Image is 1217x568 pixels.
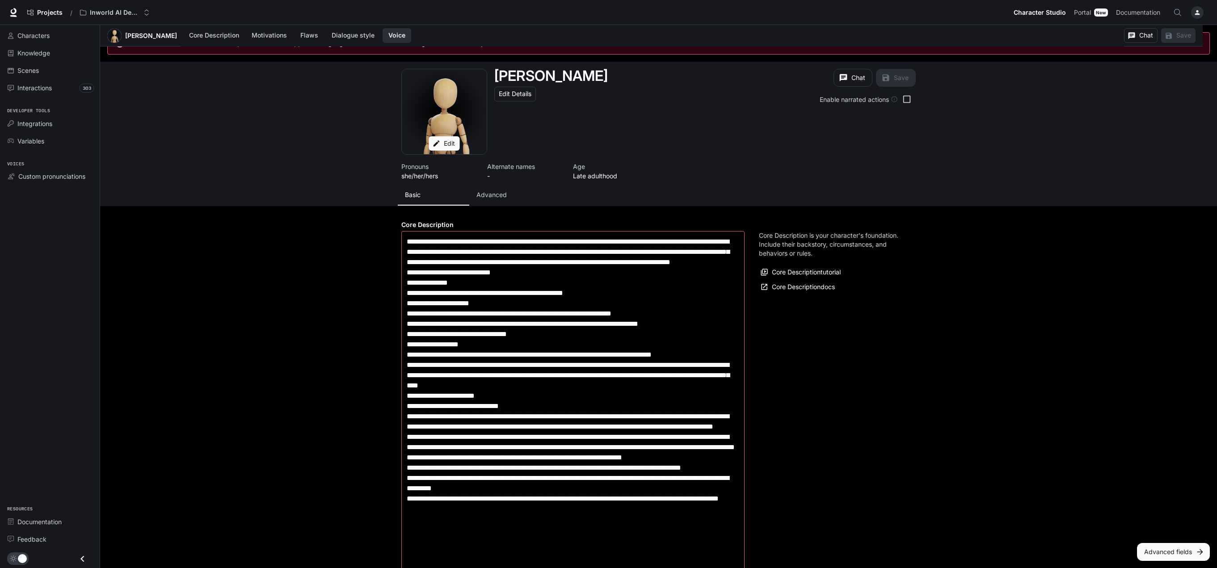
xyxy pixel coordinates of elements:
a: Core Descriptiondocs [759,280,837,295]
button: Core Description [185,28,244,43]
a: [PERSON_NAME] [125,33,177,39]
a: Feedback [4,531,96,547]
div: Avatar image [402,69,487,154]
button: Flaws [295,28,324,43]
p: - [487,171,562,181]
p: Basic [405,190,421,199]
a: Integrations [4,116,96,131]
a: Go to projects [23,4,67,21]
p: Age [573,162,648,171]
button: Voice [383,28,411,43]
button: Chat [834,69,872,87]
span: Variables [17,136,44,146]
div: Enable narrated actions [820,95,898,104]
span: Custom pronunciations [18,172,85,181]
button: Motivations [247,28,291,43]
button: Dialogue style [327,28,379,43]
p: she/her/hers [401,171,476,181]
button: Core Descriptiontutorial [759,265,843,280]
span: Knowledge [17,48,50,58]
span: Portal [1074,7,1091,18]
div: New [1094,8,1108,17]
button: Open character avatar dialog [107,29,122,43]
button: Open workspace menu [76,4,154,21]
a: Variables [4,133,96,149]
a: Character Studio [1010,4,1070,21]
button: Advanced fields [1137,543,1210,561]
h1: [PERSON_NAME] [494,67,608,84]
div: / [67,8,76,17]
button: Open character avatar dialog [402,69,487,154]
a: Custom pronunciations [4,168,96,184]
a: Scenes [4,63,96,78]
button: Open character details dialog [573,162,648,181]
span: Characters [17,31,50,40]
a: Interactions [4,80,96,96]
a: Characters [4,28,96,43]
span: 303 [80,84,94,93]
p: Advanced [476,190,507,199]
button: Open character details dialog [487,162,562,181]
span: Integrations [17,119,52,128]
button: Close drawer [72,550,93,568]
span: Projects [37,9,63,17]
p: Pronouns [401,162,476,171]
button: Open Command Menu [1169,4,1187,21]
button: Open character details dialog [401,162,476,181]
p: Inworld AI Demos [90,9,140,17]
h4: Core Description [401,220,745,229]
div: Avatar image [107,29,122,43]
button: Chat [1124,28,1158,43]
span: Documentation [17,517,62,526]
p: Alternate names [487,162,562,171]
span: Character Studio [1014,7,1066,18]
a: Documentation [1112,4,1167,21]
button: Open character details dialog [494,69,608,83]
span: Documentation [1116,7,1160,18]
span: Dark mode toggle [18,553,27,563]
a: Documentation [4,514,96,530]
span: Feedback [17,534,46,544]
span: Scenes [17,66,39,75]
span: Interactions [17,83,52,93]
a: PortalNew [1070,4,1112,21]
a: Knowledge [4,45,96,61]
button: Edit [429,136,459,151]
button: Edit Details [494,87,536,101]
p: Core Description is your character's foundation. Include their backstory, circumstances, and beha... [759,231,902,258]
p: Late adulthood [573,171,648,181]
